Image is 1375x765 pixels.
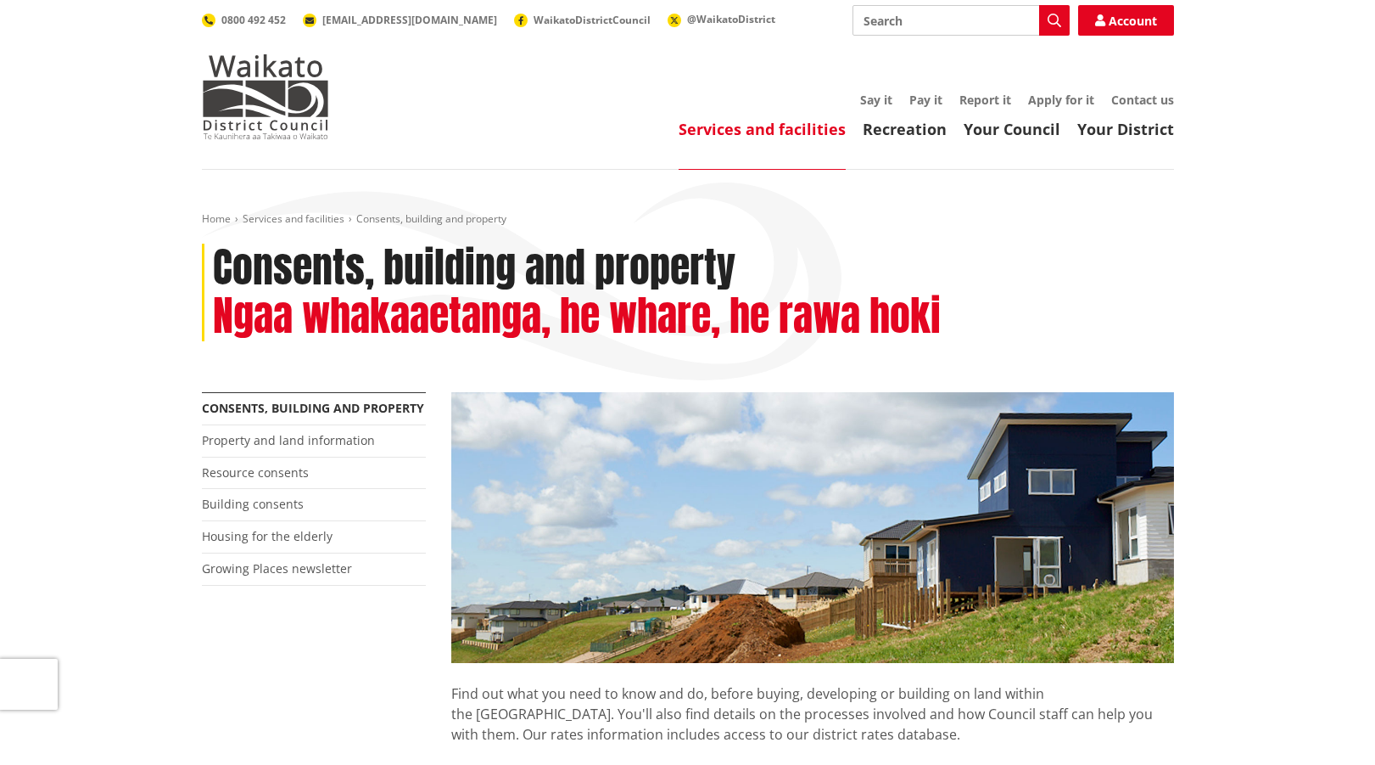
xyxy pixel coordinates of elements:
nav: breadcrumb [202,212,1174,227]
span: Consents, building and property [356,211,506,226]
a: Services and facilities [243,211,344,226]
span: WaikatoDistrictCouncil [534,13,651,27]
a: 0800 492 452 [202,13,286,27]
span: [EMAIL_ADDRESS][DOMAIN_NAME] [322,13,497,27]
a: Resource consents [202,464,309,481]
a: Say it [860,92,892,108]
img: Land-and-property-landscape [451,392,1174,664]
a: Home [202,211,231,226]
a: Consents, building and property [202,400,424,416]
a: Your Council [964,119,1060,139]
a: [EMAIL_ADDRESS][DOMAIN_NAME] [303,13,497,27]
h2: Ngaa whakaaetanga, he whare, he rawa hoki [213,292,941,341]
a: Account [1078,5,1174,36]
a: Property and land information [202,432,375,448]
span: 0800 492 452 [221,13,286,27]
a: Recreation [863,119,947,139]
a: Pay it [909,92,942,108]
input: Search input [852,5,1070,36]
span: @WaikatoDistrict [687,12,775,26]
a: Report it [959,92,1011,108]
a: Apply for it [1028,92,1094,108]
a: WaikatoDistrictCouncil [514,13,651,27]
a: Contact us [1111,92,1174,108]
a: Your District [1077,119,1174,139]
a: Growing Places newsletter [202,560,352,577]
a: Building consents [202,496,304,512]
a: @WaikatoDistrict [668,12,775,26]
h1: Consents, building and property [213,244,735,293]
a: Housing for the elderly [202,528,333,544]
img: Waikato District Council - Te Kaunihera aa Takiwaa o Waikato [202,54,329,139]
p: Find out what you need to know and do, before buying, developing or building on land within the [... [451,663,1174,765]
a: Services and facilities [679,119,846,139]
